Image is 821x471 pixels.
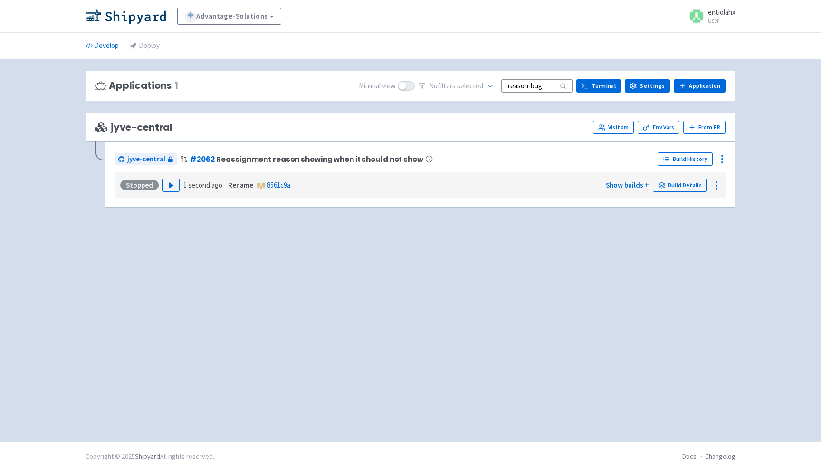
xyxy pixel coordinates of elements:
[162,179,180,192] button: Play
[708,18,735,24] small: User
[127,154,165,165] span: jyve-central
[95,80,178,91] h3: Applications
[705,452,735,461] a: Changelog
[593,121,634,134] a: Visitors
[429,81,483,92] span: No filter s
[216,155,423,163] span: Reassignment reason showing when it should not show
[625,79,670,93] a: Settings
[95,122,172,133] span: jyve-central
[115,153,177,166] a: jyve-central
[86,33,119,59] a: Develop
[682,452,697,461] a: Docs
[86,9,166,24] img: Shipyard logo
[674,79,726,93] a: Application
[267,180,290,189] a: 8561c9a
[86,452,214,462] div: Copyright © 2025 All rights reserved.
[638,121,679,134] a: Env Vars
[708,8,735,17] span: entiolahx
[130,33,160,59] a: Deploy
[653,179,707,192] a: Build Details
[183,180,222,189] time: 1 second ago
[228,180,253,189] strong: Rename
[606,180,649,189] a: Show builds +
[683,9,735,24] a: entiolahx User
[501,79,573,92] input: Search...
[658,152,713,166] a: Build History
[177,8,281,25] a: Advantage-Solutions
[120,180,159,190] div: Stopped
[576,79,621,93] a: Terminal
[359,81,396,92] span: Minimal view
[683,121,726,134] button: From PR
[190,154,214,164] a: #2062
[457,81,483,90] span: selected
[135,452,160,461] a: Shipyard
[174,80,178,91] span: 1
